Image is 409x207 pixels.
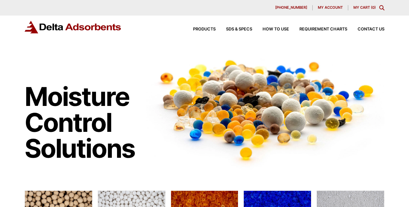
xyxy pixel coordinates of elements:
[270,5,313,10] a: [PHONE_NUMBER]
[263,27,289,31] span: How to Use
[318,6,343,9] span: My account
[146,49,384,170] img: Image
[353,5,376,10] a: My Cart (0)
[183,27,216,31] a: Products
[379,5,384,10] div: Toggle Modal Content
[226,27,252,31] span: SDS & SPECS
[25,84,140,161] h1: Moisture Control Solutions
[25,21,122,33] img: Delta Adsorbents
[193,27,216,31] span: Products
[313,5,348,10] a: My account
[372,5,374,10] span: 0
[216,27,252,31] a: SDS & SPECS
[289,27,347,31] a: Requirement Charts
[347,27,384,31] a: Contact Us
[299,27,347,31] span: Requirement Charts
[358,27,384,31] span: Contact Us
[252,27,289,31] a: How to Use
[275,6,307,9] span: [PHONE_NUMBER]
